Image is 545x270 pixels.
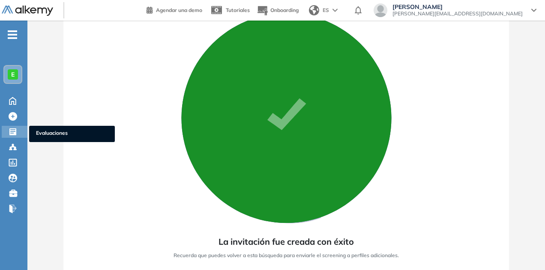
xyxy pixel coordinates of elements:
[257,1,299,20] button: Onboarding
[323,6,329,14] span: ES
[219,235,354,248] span: La invitación fue creada con éxito
[332,9,338,12] img: arrow
[174,252,399,259] span: Recuerda que puedes volver a esta búsqueda para enviarle el screening a perfiles adicionales.
[309,5,319,15] img: world
[147,4,202,15] a: Agendar una demo
[270,7,299,13] span: Onboarding
[392,3,523,10] span: [PERSON_NAME]
[226,7,250,13] span: Tutoriales
[392,10,523,17] span: [PERSON_NAME][EMAIL_ADDRESS][DOMAIN_NAME]
[11,71,15,78] span: E
[2,6,53,16] img: Logo
[156,7,202,13] span: Agendar una demo
[8,34,17,36] i: -
[36,129,108,139] span: Evaluaciones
